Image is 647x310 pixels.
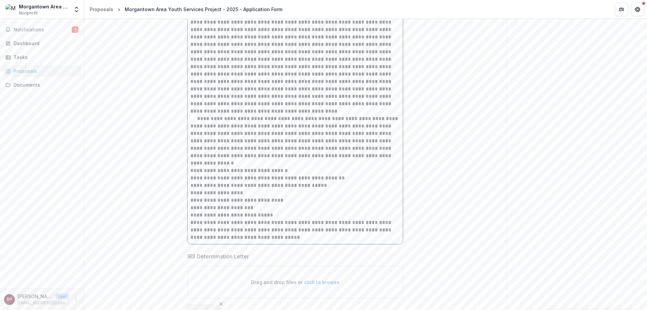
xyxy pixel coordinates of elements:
div: Proposals [90,6,113,13]
span: Nonprofit [19,10,38,16]
p: User [55,293,69,300]
span: Notifications [13,27,72,33]
p: IRS Determination Letter [187,252,249,260]
div: Dashboard [13,40,76,47]
p: Drag and drop files or [251,279,340,286]
button: Remove File [217,300,225,308]
button: More [72,295,80,304]
button: Get Help [631,3,644,16]
img: Morgantown Area Youth Services Project [5,4,16,15]
div: Danny Trejo <maysp160@gmail.com> [7,297,12,302]
div: Proposals [13,67,76,75]
a: Proposals [87,4,116,14]
p: [PERSON_NAME] <[EMAIL_ADDRESS][DOMAIN_NAME]> [18,293,53,300]
span: click to browse [304,279,340,285]
div: Morgantown Area Youth Services Project [19,3,69,10]
div: Morgantown Area Youth Services Project - 2025 - Application Form [125,6,282,13]
a: Proposals [3,65,81,77]
p: [EMAIL_ADDRESS][DOMAIN_NAME] [18,300,69,306]
nav: breadcrumb [87,4,285,14]
div: Tasks [13,54,76,61]
button: Open entity switcher [72,3,81,16]
a: Tasks [3,52,81,63]
div: Documents [13,81,76,88]
button: Notifications1 [3,24,81,35]
button: Partners [615,3,628,16]
span: 1 [72,26,79,33]
a: Dashboard [3,38,81,49]
a: Documents [3,79,81,90]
